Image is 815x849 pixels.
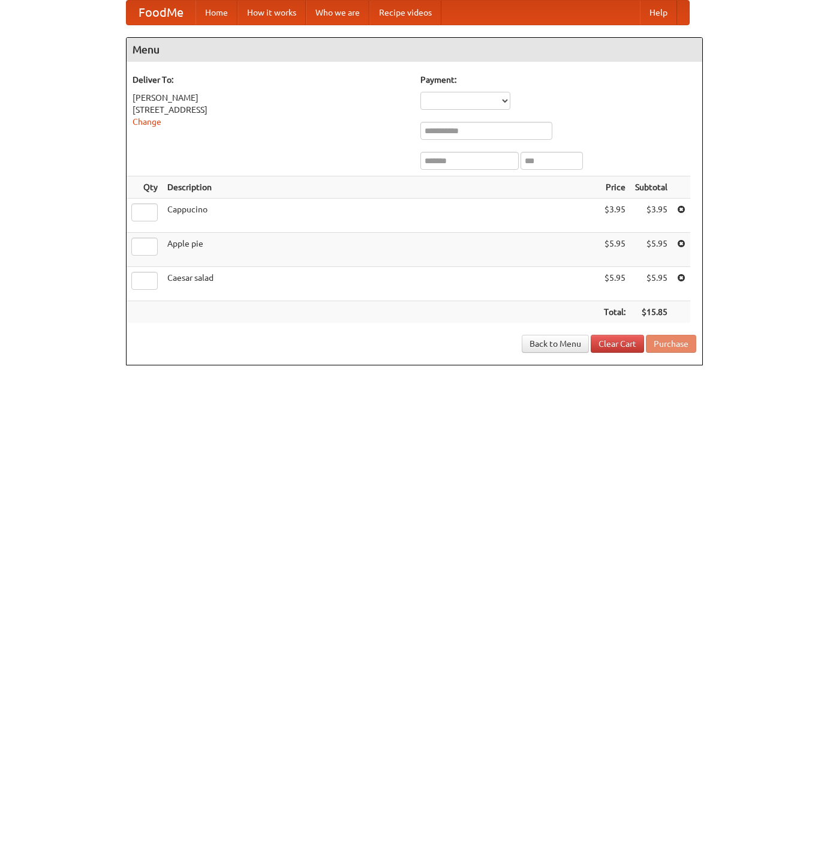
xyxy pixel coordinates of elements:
[591,335,644,353] a: Clear Cart
[133,104,408,116] div: [STREET_ADDRESS]
[599,301,630,323] th: Total:
[133,117,161,127] a: Change
[599,199,630,233] td: $3.95
[420,74,696,86] h5: Payment:
[522,335,589,353] a: Back to Menu
[163,199,599,233] td: Cappucino
[163,176,599,199] th: Description
[640,1,677,25] a: Help
[133,74,408,86] h5: Deliver To:
[630,199,672,233] td: $3.95
[127,176,163,199] th: Qty
[196,1,237,25] a: Home
[127,38,702,62] h4: Menu
[163,267,599,301] td: Caesar salad
[646,335,696,353] button: Purchase
[127,1,196,25] a: FoodMe
[237,1,306,25] a: How it works
[630,176,672,199] th: Subtotal
[630,267,672,301] td: $5.95
[599,267,630,301] td: $5.95
[163,233,599,267] td: Apple pie
[599,176,630,199] th: Price
[630,301,672,323] th: $15.85
[630,233,672,267] td: $5.95
[306,1,369,25] a: Who we are
[133,92,408,104] div: [PERSON_NAME]
[369,1,441,25] a: Recipe videos
[599,233,630,267] td: $5.95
